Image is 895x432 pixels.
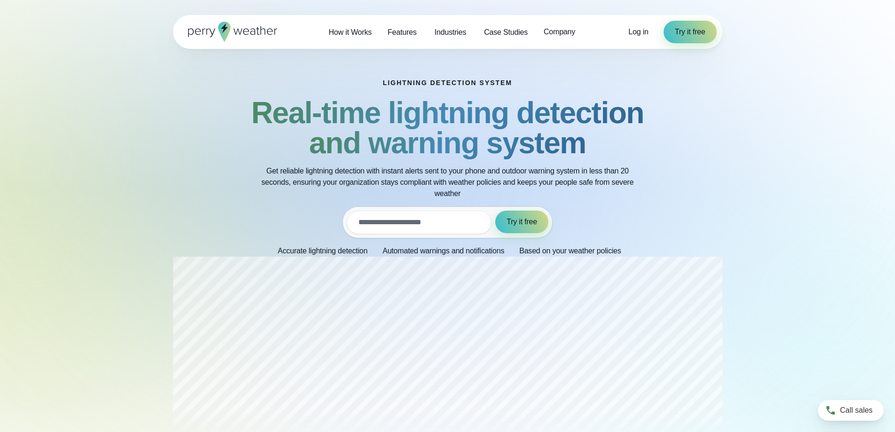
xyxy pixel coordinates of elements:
[519,245,621,257] p: Based on your weather policies
[383,79,512,86] h1: Lightning detection system
[484,27,528,38] span: Case Studies
[544,26,575,38] span: Company
[251,96,644,160] strong: Real-time lightning detection and warning system
[260,165,636,199] p: Get reliable lightning detection with instant alerts sent to your phone and outdoor warning syste...
[840,405,872,416] span: Call sales
[495,211,548,233] button: Try it free
[435,27,466,38] span: Industries
[476,23,536,42] a: Case Studies
[664,21,717,43] a: Try it free
[507,216,537,228] span: Try it free
[628,28,648,36] span: Log in
[382,245,504,257] p: Automated warnings and notifications
[675,26,705,38] span: Try it free
[321,23,380,42] a: How it Works
[388,27,417,38] span: Features
[277,245,367,257] p: Accurate lightning detection
[628,26,648,38] a: Log in
[329,27,372,38] span: How it Works
[818,400,884,421] a: Call sales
